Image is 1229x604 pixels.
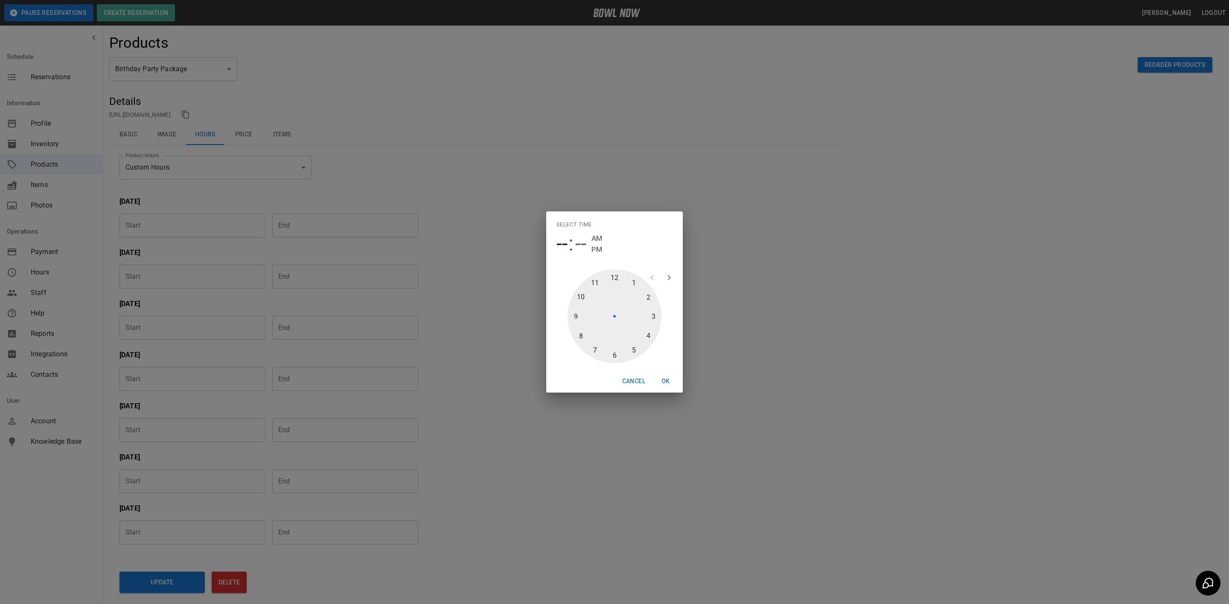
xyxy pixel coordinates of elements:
button: -- [556,232,568,256]
button: open next view [661,269,678,286]
button: Cancel [619,373,649,389]
button: AM [591,233,602,244]
button: -- [575,232,586,256]
span: : [568,232,574,256]
button: OK [652,373,679,389]
button: PM [591,244,602,255]
span: Select time [556,218,592,232]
